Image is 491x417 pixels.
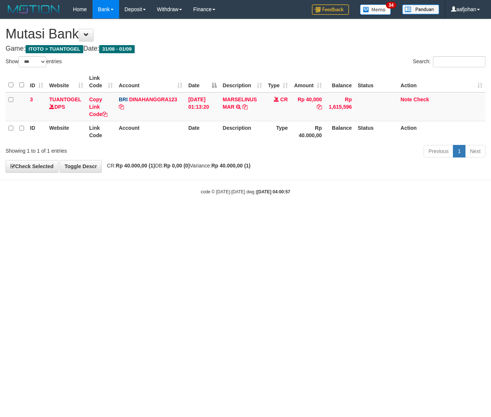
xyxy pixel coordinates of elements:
[223,96,257,110] a: MARSELINUS MAR
[317,104,322,110] a: Copy Rp 40,000 to clipboard
[220,121,265,142] th: Description
[265,121,291,142] th: Type
[27,71,46,92] th: ID: activate to sort column ascending
[355,121,398,142] th: Status
[164,163,190,169] strong: Rp 0,00 (0)
[185,92,220,121] td: [DATE] 01:13:20
[46,92,86,121] td: DPS
[116,163,155,169] strong: Rp 40.000,00 (1)
[398,121,485,142] th: Action
[242,104,248,110] a: Copy MARSELINUS MAR to clipboard
[257,189,290,194] strong: [DATE] 04:00:57
[265,71,291,92] th: Type: activate to sort column ascending
[86,121,116,142] th: Link Code
[465,145,485,157] a: Next
[49,96,81,102] a: TUANTOGEL
[86,71,116,92] th: Link Code: activate to sort column ascending
[453,145,465,157] a: 1
[30,96,33,102] span: 3
[119,96,128,102] span: BRI
[6,27,485,41] h1: Mutasi Bank
[325,71,355,92] th: Balance
[325,92,355,121] td: Rp 1,615,596
[103,163,250,169] span: CR: DB: Variance:
[27,121,46,142] th: ID
[6,4,62,15] img: MOTION_logo.png
[6,56,62,67] label: Show entries
[312,4,349,15] img: Feedback.jpg
[6,160,58,173] a: Check Selected
[325,121,355,142] th: Balance
[291,92,325,121] td: Rp 40,000
[386,2,396,9] span: 34
[201,189,290,194] small: code © [DATE]-[DATE] dwg |
[360,4,391,15] img: Button%20Memo.svg
[291,71,325,92] th: Amount: activate to sort column ascending
[398,71,485,92] th: Action: activate to sort column ascending
[60,160,102,173] a: Toggle Descr
[414,96,429,102] a: Check
[6,144,199,155] div: Showing 1 to 1 of 1 entries
[401,96,412,102] a: Note
[46,71,86,92] th: Website: activate to sort column ascending
[116,121,185,142] th: Account
[413,56,485,67] label: Search:
[211,163,250,169] strong: Rp 40.000,00 (1)
[19,56,46,67] select: Showentries
[291,121,325,142] th: Rp 40.000,00
[119,104,124,110] a: Copy DINAHANGGRA123 to clipboard
[424,145,453,157] a: Previous
[116,71,185,92] th: Account: activate to sort column ascending
[185,121,220,142] th: Date
[355,71,398,92] th: Status
[46,121,86,142] th: Website
[89,96,107,117] a: Copy Link Code
[433,56,485,67] input: Search:
[280,96,288,102] span: CR
[402,4,439,14] img: panduan.png
[6,45,485,52] h4: Game: Date:
[220,71,265,92] th: Description: activate to sort column ascending
[99,45,135,53] span: 31/08 - 01/09
[26,45,83,53] span: ITOTO > TUANTOGEL
[129,96,177,102] a: DINAHANGGRA123
[185,71,220,92] th: Date: activate to sort column descending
